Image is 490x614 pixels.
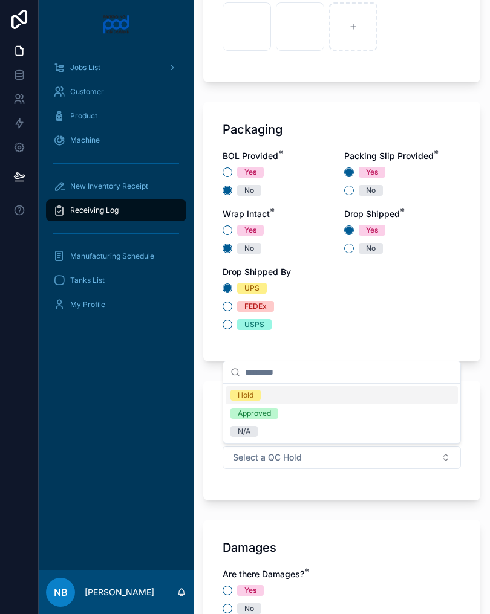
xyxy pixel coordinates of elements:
[46,105,186,127] a: Product
[223,121,283,138] h1: Packaging
[244,319,264,330] div: USPS
[46,294,186,315] a: My Profile
[46,245,186,267] a: Manufacturing Schedule
[223,446,461,469] button: Select Button
[223,208,270,219] span: Wrap Intact
[39,48,194,331] div: scrollable content
[238,408,271,419] div: Approved
[223,539,276,556] h1: Damages
[223,267,291,277] span: Drop Shipped By
[244,225,256,236] div: Yes
[70,135,100,145] span: Machine
[46,57,186,79] a: Jobs List
[223,569,304,579] span: Are there Damages?
[70,205,119,215] span: Receiving Log
[366,185,376,196] div: No
[46,129,186,151] a: Machine
[70,87,104,97] span: Customer
[344,208,400,219] span: Drop Shipped
[233,451,302,464] span: Select a QC Hold
[244,283,260,294] div: UPS
[46,270,186,291] a: Tanks List
[244,585,256,596] div: Yes
[238,390,253,401] div: Hold
[70,251,154,261] span: Manufacturing Schedule
[244,301,267,312] div: FEDEx
[46,81,186,103] a: Customer
[70,276,105,285] span: Tanks List
[223,384,460,443] div: Suggestions
[244,243,254,254] div: No
[70,63,100,73] span: Jobs List
[70,181,148,191] span: New Inventory Receipt
[344,150,434,161] span: Packing Slip Provided
[238,426,250,437] div: N/A
[70,111,97,121] span: Product
[54,585,68,599] span: NB
[85,586,154,598] p: [PERSON_NAME]
[366,243,376,254] div: No
[70,300,105,309] span: My Profile
[223,150,278,161] span: BOL Provided
[46,175,186,197] a: New Inventory Receipt
[244,185,254,196] div: No
[102,15,131,34] img: App logo
[46,199,186,221] a: Receiving Log
[366,225,378,236] div: Yes
[244,167,256,178] div: Yes
[244,603,254,614] div: No
[366,167,378,178] div: Yes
